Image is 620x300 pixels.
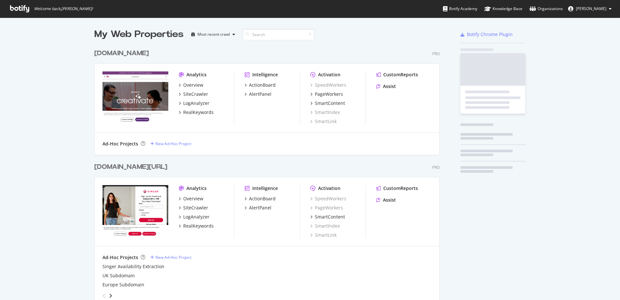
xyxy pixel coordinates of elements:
a: Europe Subdomain [102,281,144,288]
a: SmartContent [310,214,345,220]
a: SmartIndex [310,109,340,116]
div: [DOMAIN_NAME][URL] [94,162,167,172]
div: Analytics [186,71,207,78]
div: ActionBoard [249,82,276,88]
span: Welcome back, [PERSON_NAME] ! [34,6,93,11]
div: Intelligence [252,185,278,192]
a: PageWorkers [310,205,343,211]
div: Pro [432,165,440,170]
a: LogAnalyzer [179,100,209,106]
a: LogAnalyzer [179,214,209,220]
a: New Ad-Hoc Project [150,141,191,146]
div: Botify Chrome Plugin [467,31,513,38]
a: Botify Chrome Plugin [460,31,513,38]
div: Assist [383,197,396,203]
div: LogAnalyzer [183,100,209,106]
a: CustomReports [376,185,418,192]
div: Activation [318,185,340,192]
a: New Ad-Hoc Project [150,255,191,260]
a: UK Subdomain [102,272,135,279]
a: RealKeywords [179,223,214,229]
div: Pro [432,51,440,56]
a: PageWorkers [310,91,343,97]
div: Most recent crawl [197,32,230,36]
div: Intelligence [252,71,278,78]
a: Overview [179,82,203,88]
div: SiteCrawler [183,205,208,211]
a: ActionBoard [244,195,276,202]
a: SpeedWorkers [310,82,346,88]
img: www.mysewnet.com [102,71,168,124]
a: CustomReports [376,71,418,78]
div: LogAnalyzer [183,214,209,220]
div: ActionBoard [249,195,276,202]
div: New Ad-Hoc Project [155,255,191,260]
a: SiteCrawler [179,91,208,97]
div: AlertPanel [249,205,271,211]
div: Organizations [530,6,563,12]
a: Overview [179,195,203,202]
div: AlertPanel [249,91,271,97]
div: My Web Properties [94,28,184,41]
a: [DOMAIN_NAME][URL] [94,162,170,172]
div: Ad-Hoc Projects [102,254,138,261]
div: PageWorkers [315,91,343,97]
a: [DOMAIN_NAME] [94,49,151,58]
div: New Ad-Hoc Project [155,141,191,146]
a: SmartIndex [310,223,340,229]
a: SmartLink [310,118,337,125]
a: Singer Availability Extraction [102,263,164,270]
div: Ad-Hoc Projects [102,141,138,147]
div: [DOMAIN_NAME] [94,49,149,58]
a: AlertPanel [244,205,271,211]
button: [PERSON_NAME] [563,4,617,14]
div: SmartContent [315,100,345,106]
div: Overview [183,195,203,202]
div: Botify Academy [443,6,477,12]
input: Search [243,29,314,40]
div: angle-right [108,293,113,299]
div: Assist [383,83,396,90]
a: AlertPanel [244,91,271,97]
div: SmartContent [315,214,345,220]
img: www.singer.com/ [102,185,168,238]
div: CustomReports [383,71,418,78]
div: Analytics [186,185,207,192]
a: SiteCrawler [179,205,208,211]
div: Knowledge Base [484,6,522,12]
span: Helena Ellström [576,6,606,11]
a: RealKeywords [179,109,214,116]
a: SpeedWorkers [310,195,346,202]
a: SmartLink [310,232,337,238]
a: Assist [376,83,396,90]
div: RealKeywords [183,109,214,116]
div: Overview [183,82,203,88]
div: SiteCrawler [183,91,208,97]
a: ActionBoard [244,82,276,88]
div: CustomReports [383,185,418,192]
a: SmartContent [310,100,345,106]
div: RealKeywords [183,223,214,229]
div: Activation [318,71,340,78]
button: Most recent crawl [189,29,238,40]
a: Assist [376,197,396,203]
